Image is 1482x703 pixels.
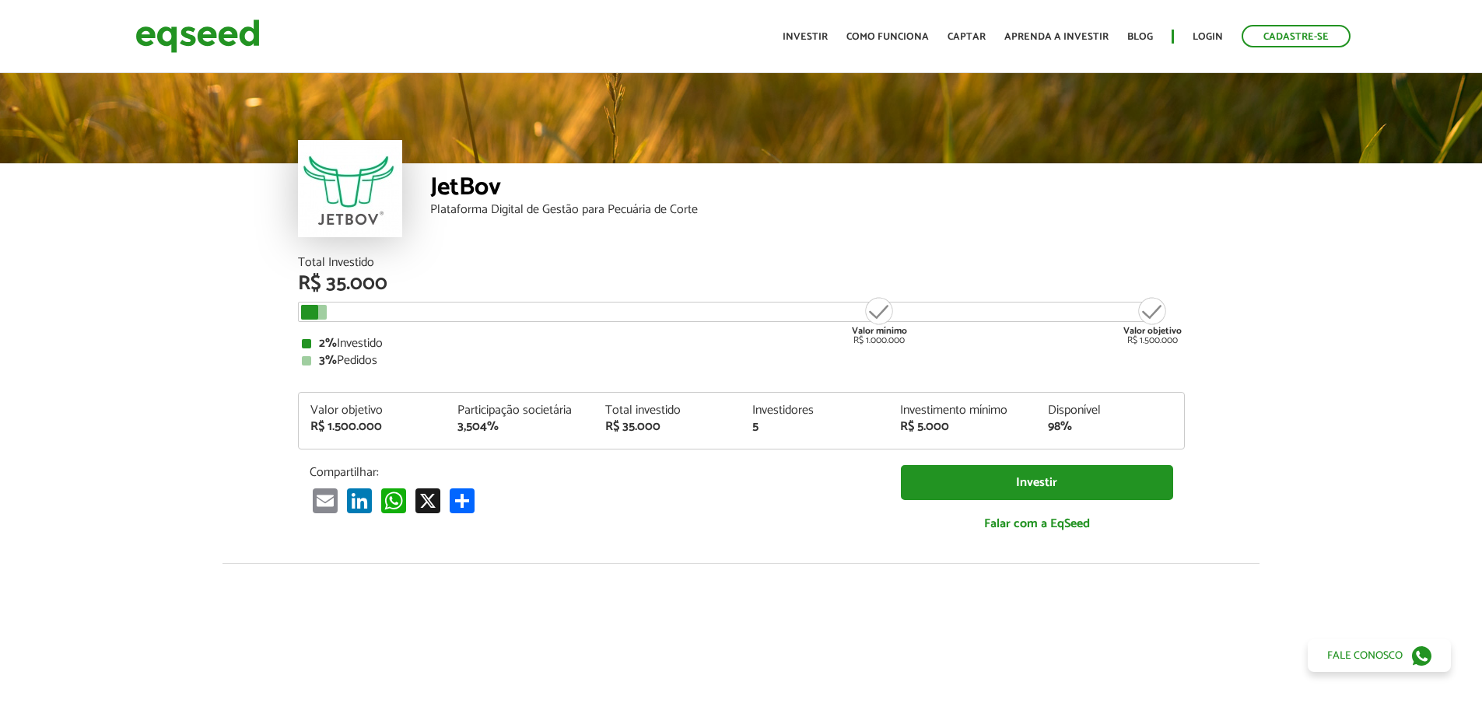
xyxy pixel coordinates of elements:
[310,404,435,417] div: Valor objetivo
[447,488,478,513] a: Compartilhar
[850,296,909,345] div: R$ 1.000.000
[378,488,409,513] a: WhatsApp
[900,421,1025,433] div: R$ 5.000
[310,488,341,513] a: Email
[298,274,1185,294] div: R$ 35.000
[457,404,582,417] div: Participação societária
[1004,32,1109,42] a: Aprenda a investir
[901,508,1173,540] a: Falar com a EqSeed
[302,355,1181,367] div: Pedidos
[1048,404,1172,417] div: Disponível
[1123,324,1182,338] strong: Valor objetivo
[319,350,337,371] strong: 3%
[1048,421,1172,433] div: 98%
[605,404,730,417] div: Total investido
[852,324,907,338] strong: Valor mínimo
[1123,296,1182,345] div: R$ 1.500.000
[430,204,1185,216] div: Plataforma Digital de Gestão para Pecuária de Corte
[135,16,260,57] img: EqSeed
[1193,32,1223,42] a: Login
[310,421,435,433] div: R$ 1.500.000
[901,465,1173,500] a: Investir
[948,32,986,42] a: Captar
[344,488,375,513] a: LinkedIn
[430,175,1185,204] div: JetBov
[752,421,877,433] div: 5
[1127,32,1153,42] a: Blog
[457,421,582,433] div: 3,504%
[783,32,828,42] a: Investir
[298,257,1185,269] div: Total Investido
[1242,25,1351,47] a: Cadastre-se
[319,333,337,354] strong: 2%
[752,404,877,417] div: Investidores
[302,338,1181,350] div: Investido
[310,465,878,480] p: Compartilhar:
[1308,639,1451,672] a: Fale conosco
[605,421,730,433] div: R$ 35.000
[412,488,443,513] a: X
[846,32,929,42] a: Como funciona
[900,404,1025,417] div: Investimento mínimo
